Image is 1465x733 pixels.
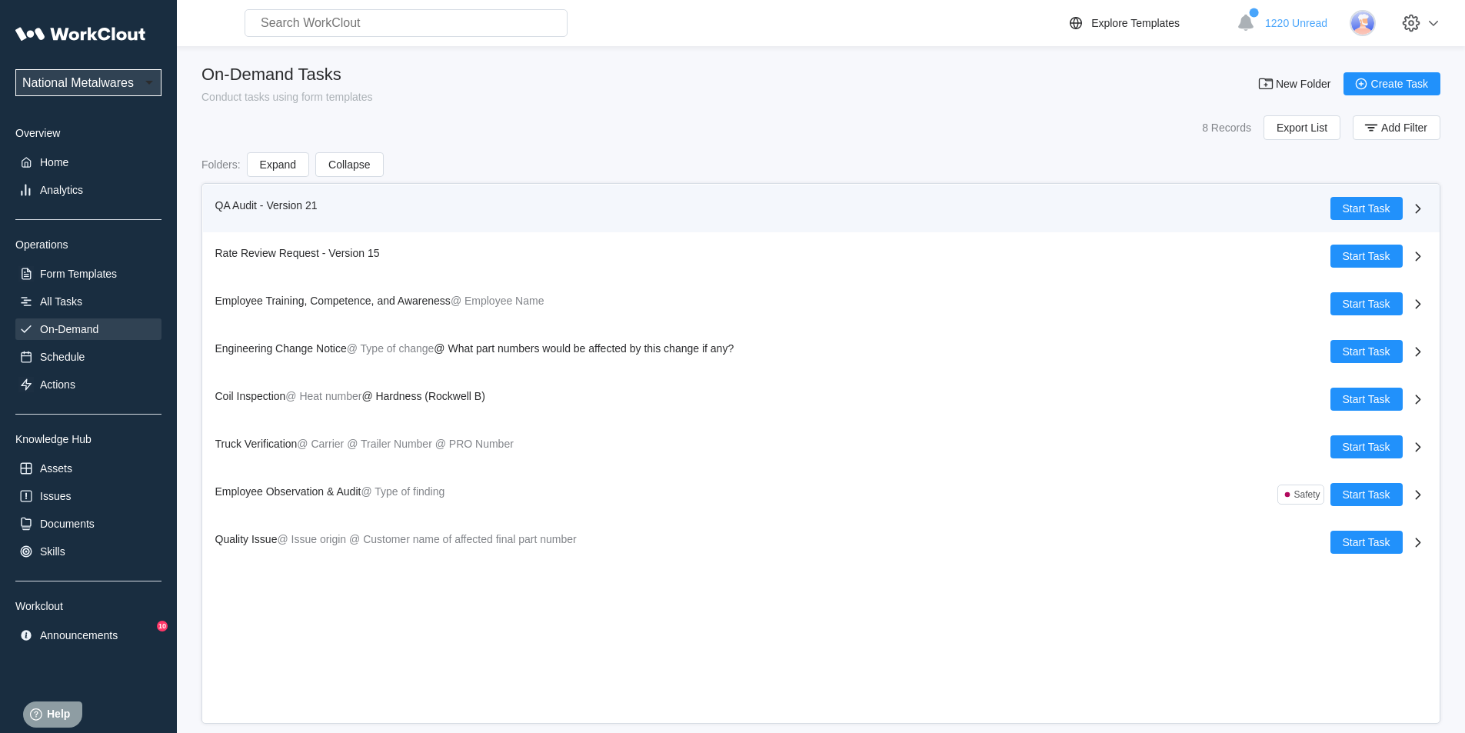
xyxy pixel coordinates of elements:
button: Start Task [1330,197,1403,220]
mark: @ Carrier [297,438,344,450]
span: Employee Observation & Audit [215,485,361,498]
span: Coil Inspection [215,390,286,402]
a: Rate Review Request - Version 15Start Task [203,232,1440,280]
a: Skills [15,541,161,562]
span: Start Task [1343,537,1390,548]
div: Workclout [15,600,161,612]
div: Home [40,156,68,168]
div: Explore Templates [1091,17,1180,29]
a: Actions [15,374,161,395]
a: Coil Inspection@ Heat number@ Hardness (Rockwell B)Start Task [203,375,1440,423]
mark: @ Customer name of affected final part number [349,533,577,545]
div: 10 [157,621,168,631]
img: user-3.png [1350,10,1376,36]
button: New Folder [1248,72,1343,95]
span: Truck Verification [215,438,298,450]
mark: @ Heat number [285,390,361,402]
a: Employee Training, Competence, and Awareness@ Employee NameStart Task [203,280,1440,328]
a: Employee Observation & Audit@ Type of findingSafetyStart Task [203,471,1440,518]
button: Start Task [1330,340,1403,363]
div: Folders : [201,158,241,171]
mark: @ Issue origin [277,533,346,545]
a: QA Audit - Version 21Start Task [203,185,1440,232]
a: On-Demand [15,318,161,340]
div: Form Templates [40,268,117,280]
div: Safety [1294,489,1320,500]
button: Expand [247,152,309,177]
button: Start Task [1330,292,1403,315]
button: Add Filter [1353,115,1440,140]
a: Analytics [15,179,161,201]
div: Issues [40,490,71,502]
span: Start Task [1343,394,1390,405]
div: Conduct tasks using form templates [201,91,373,103]
mark: @ Employee Name [451,295,544,307]
span: QA Audit - Version 21 [215,199,318,212]
div: Schedule [40,351,85,363]
button: Collapse [315,152,383,177]
a: Announcements [15,625,161,646]
mark: @ PRO Number [435,438,514,450]
mark: @ Trailer Number [347,438,432,450]
a: Schedule [15,346,161,368]
div: Assets [40,462,72,475]
div: Actions [40,378,75,391]
button: Start Task [1330,435,1403,458]
span: Start Task [1343,298,1390,309]
span: Create Task [1371,78,1428,89]
span: Expand [260,159,296,170]
div: Operations [15,238,161,251]
span: Rate Review Request - Version 15 [215,247,380,259]
span: Quality Issue [215,533,278,545]
a: Form Templates [15,263,161,285]
a: Quality Issue@ Issue origin@ Customer name of affected final part numberStart Task [203,518,1440,566]
span: Start Task [1343,441,1390,452]
div: Documents [40,518,95,530]
span: 1220 Unread [1265,17,1327,29]
span: Employee Training, Competence, and Awareness [215,295,451,307]
a: Issues [15,485,161,507]
a: Assets [15,458,161,479]
span: New Folder [1276,78,1331,89]
a: Documents [15,513,161,535]
span: @ What part numbers would be affected by this change if any? [434,342,734,355]
button: Start Task [1330,245,1403,268]
button: Export List [1264,115,1340,140]
span: Start Task [1343,251,1390,262]
div: On-Demand Tasks [201,65,373,85]
span: Add Filter [1381,122,1427,133]
a: Truck Verification@ Carrier@ Trailer Number@ PRO NumberStart Task [203,423,1440,471]
span: @ Hardness (Rockwell B) [361,390,484,402]
div: Analytics [40,184,83,196]
button: Create Task [1343,72,1440,95]
a: Home [15,152,161,173]
button: Start Task [1330,388,1403,411]
div: All Tasks [40,295,82,308]
mark: @ Type of change [347,342,435,355]
span: Start Task [1343,346,1390,357]
mark: @ Type of finding [361,485,444,498]
div: 8 Records [1202,122,1251,134]
div: Announcements [40,629,118,641]
a: Engineering Change Notice@ Type of change@ What part numbers would be affected by this change if ... [203,328,1440,375]
span: Start Task [1343,203,1390,214]
span: Export List [1277,122,1327,133]
a: All Tasks [15,291,161,312]
span: Collapse [328,159,370,170]
div: On-Demand [40,323,98,335]
button: Start Task [1330,531,1403,554]
div: Skills [40,545,65,558]
input: Search WorkClout [245,9,568,37]
span: Engineering Change Notice [215,342,347,355]
a: Explore Templates [1067,14,1229,32]
div: Knowledge Hub [15,433,161,445]
span: Start Task [1343,489,1390,500]
button: Start Task [1330,483,1403,506]
div: Overview [15,127,161,139]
